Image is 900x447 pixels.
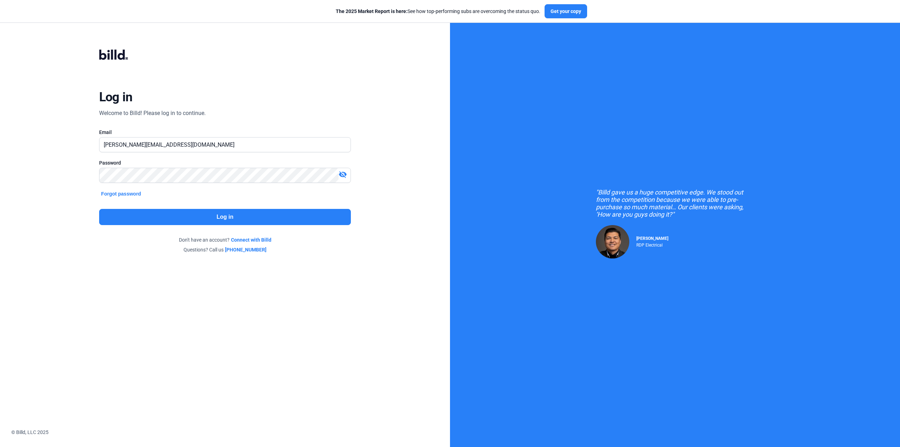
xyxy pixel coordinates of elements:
[596,225,629,258] img: Raul Pacheco
[339,170,347,179] mat-icon: visibility_off
[336,8,407,14] span: The 2025 Market Report is here:
[99,109,206,117] div: Welcome to Billd! Please log in to continue.
[99,190,143,198] button: Forgot password
[99,89,133,105] div: Log in
[225,246,266,253] a: [PHONE_NUMBER]
[99,209,351,225] button: Log in
[99,129,351,136] div: Email
[636,241,668,248] div: RDP Electrical
[99,246,351,253] div: Questions? Call us
[336,8,540,15] div: See how top-performing subs are overcoming the status quo.
[636,236,668,241] span: [PERSON_NAME]
[231,236,271,243] a: Connect with Billd
[596,189,754,218] div: "Billd gave us a huge competitive edge. We stood out from the competition because we were able to...
[99,159,351,166] div: Password
[99,236,351,243] div: Don't have an account?
[545,4,587,18] button: Get your copy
